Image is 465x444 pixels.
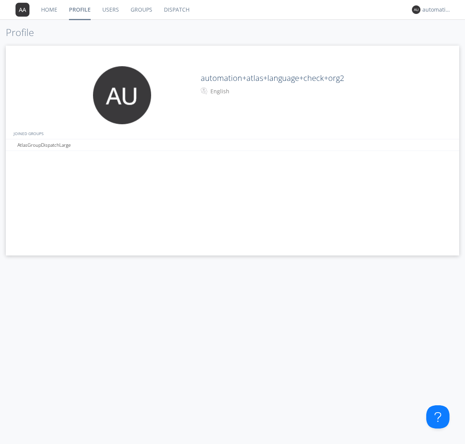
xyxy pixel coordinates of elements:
div: AtlasGroupDispatchLarge [15,139,236,151]
h1: Profile [6,27,459,38]
iframe: Toggle Customer Support [426,405,449,429]
img: In groups with Translation enabled, your messages will be automatically translated to and from th... [201,86,208,96]
h2: automation+atlas+language+check+org2 [201,74,416,82]
img: 373638.png [15,3,29,17]
img: 373638.png [93,66,151,124]
div: automation+atlas+language+check+org2 [422,6,451,14]
div: English [210,87,275,95]
img: 373638.png [412,5,420,14]
div: JOINED GROUPS [12,128,457,139]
